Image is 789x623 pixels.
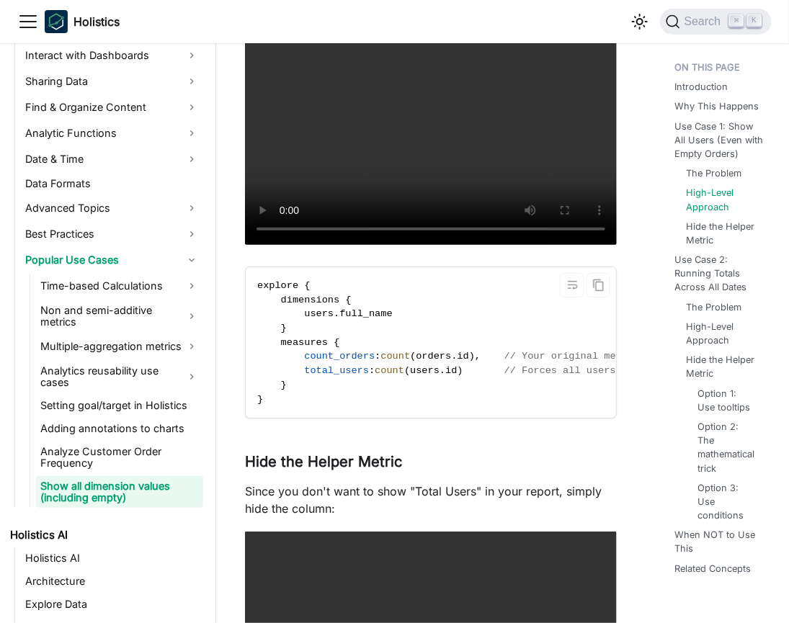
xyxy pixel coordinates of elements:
span: id [457,351,468,362]
span: ) [469,351,475,362]
span: count [380,351,410,362]
span: ( [410,351,416,362]
span: . [334,308,339,319]
a: Time-based Calculations [36,274,203,297]
span: , [475,351,481,362]
span: : [375,351,380,362]
a: Holistics AI [21,548,203,568]
span: } [281,380,287,390]
a: Option 3: Use conditions [697,481,754,523]
a: When NOT to Use This [674,528,766,555]
b: Holistics [73,13,120,30]
a: Holistics AI [6,525,203,545]
span: { [334,337,339,348]
a: Related Concepts [674,562,751,575]
a: Architecture [21,571,203,591]
a: Hide the Helper Metric [686,220,760,247]
span: users [410,365,440,376]
a: The Problem [686,166,741,180]
button: Copy code to clipboard [587,273,610,297]
span: . [440,365,445,376]
a: Non and semi-additive metrics [36,300,203,332]
span: measures [281,337,328,348]
span: : [369,365,375,376]
a: Use Case 2: Running Totals Across All Dates [674,253,766,295]
a: Popular Use Cases [21,248,203,272]
span: id [445,365,457,376]
span: Search [680,15,730,28]
span: } [281,323,287,333]
span: { [304,280,310,291]
a: Show all dimension values (including empty) [36,476,203,508]
span: // Forces all users to appear [504,365,675,376]
kbd: ⌘ [729,14,744,27]
span: orders [416,351,451,362]
span: { [345,295,351,305]
kbd: K [747,14,762,27]
span: total_users [304,365,369,376]
span: users [304,308,334,319]
a: Setting goal/target in Holistics [36,395,203,416]
span: // Your original metric [504,351,640,362]
a: Sharing Data [21,70,203,93]
p: Since you don't want to show "Total Users" in your report, simply hide the column: [245,483,617,517]
a: Use Case 1: Show All Users (Even with Empty Orders) [674,120,766,161]
a: High-Level Approach [686,320,760,347]
a: Introduction [674,80,728,94]
a: Adding annotations to charts [36,418,203,439]
a: Analytics reusability use cases [36,361,203,393]
a: Why This Happens [674,99,759,113]
a: Option 2: The mathematical trick [697,420,754,475]
span: full_name [339,308,392,319]
img: Holistics [45,10,68,33]
span: } [257,394,263,405]
a: Data Formats [21,174,203,194]
button: Search (Command+K) [660,9,772,35]
button: Switch between dark and light mode (currently light mode) [628,10,651,33]
a: Advanced Topics [21,197,203,220]
a: The Problem [686,300,741,314]
a: HolisticsHolistics [45,10,120,33]
a: Interact with Dashboards [21,44,203,67]
span: . [451,351,457,362]
a: Analyze Customer Order Frequency [36,442,203,473]
button: Toggle word wrap [560,273,584,297]
a: High-Level Approach [686,186,760,213]
button: Toggle navigation bar [17,11,39,32]
span: dimensions [281,295,340,305]
a: Hide the Helper Metric [686,353,760,380]
video: Your browser does not support embedding video, but you can . [245,14,617,245]
span: count_orders [304,351,375,362]
a: Explore Data [21,594,203,614]
span: count [375,365,404,376]
a: Find & Organize Content [21,96,203,119]
a: Date & Time [21,148,203,171]
span: ) [457,365,463,376]
span: ( [404,365,410,376]
a: Option 1: Use tooltips [697,387,754,414]
h3: Hide the Helper Metric [245,453,617,471]
a: Analytic Functions [21,122,203,145]
a: Best Practices [21,223,203,246]
span: explore [257,280,298,291]
a: Multiple-aggregation metrics [36,335,203,358]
